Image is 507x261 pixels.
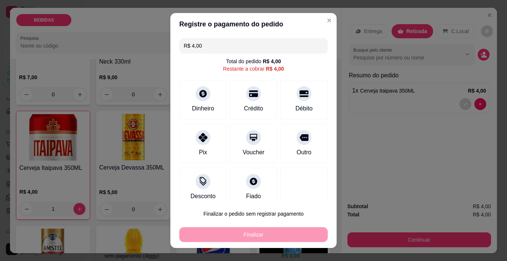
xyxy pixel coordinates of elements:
[190,192,216,201] div: Desconto
[295,104,313,113] div: Débito
[199,148,207,157] div: Pix
[223,65,284,72] div: Restante a cobrar
[246,192,261,201] div: Fiado
[170,13,337,35] header: Registre o pagamento do pedido
[226,58,281,65] div: Total do pedido
[323,14,335,26] button: Close
[192,104,214,113] div: Dinheiro
[244,104,263,113] div: Crédito
[179,206,328,221] button: Finalizar o pedido sem registrar pagamento
[184,38,323,53] input: Ex.: hambúrguer de cordeiro
[297,148,311,157] div: Outro
[243,148,265,157] div: Voucher
[263,58,281,65] div: R$ 4,00
[266,65,284,72] div: R$ 4,00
